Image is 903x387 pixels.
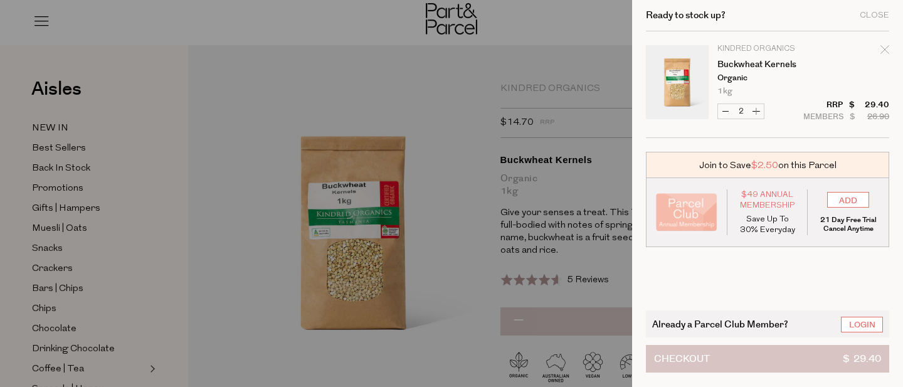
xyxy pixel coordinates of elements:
h2: Ready to stock up? [646,11,726,20]
p: Kindred Organics [717,45,815,53]
div: Remove Buckwheat Kernels [880,43,889,60]
p: Organic [717,74,815,82]
a: Login [841,317,883,332]
div: Join to Save on this Parcel [646,152,889,178]
span: $ 29.40 [843,346,881,372]
span: Checkout [654,346,710,372]
span: Already a Parcel Club Member? [652,317,788,331]
a: Buckwheat Kernels [717,60,815,69]
input: ADD [827,192,869,208]
button: Checkout$ 29.40 [646,345,889,373]
input: QTY Buckwheat Kernels [733,104,749,119]
span: 1kg [717,87,732,95]
span: $49 Annual Membership [737,189,798,211]
div: Close [860,11,889,19]
span: $2.50 [751,159,778,172]
p: Save Up To 30% Everyday [737,214,798,235]
p: 21 Day Free Trial Cancel Anytime [817,216,879,233]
